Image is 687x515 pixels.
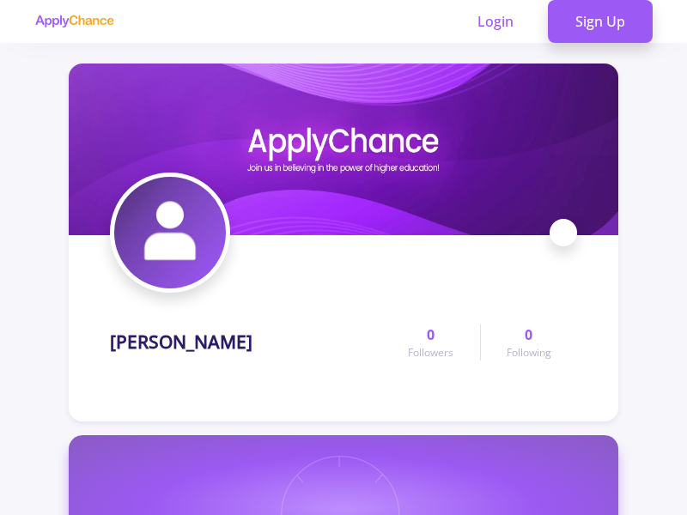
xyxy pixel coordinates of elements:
img: applychance logo text only [34,15,114,28]
span: 0 [427,324,435,345]
a: 0Following [480,324,577,360]
span: Following [507,345,551,360]
img: Nasim Habibicover image [69,64,618,235]
a: 0Followers [382,324,479,360]
span: 0 [525,324,532,345]
h1: [PERSON_NAME] [110,331,252,353]
img: Nasim Habibiavatar [114,177,226,288]
span: Followers [408,345,453,360]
